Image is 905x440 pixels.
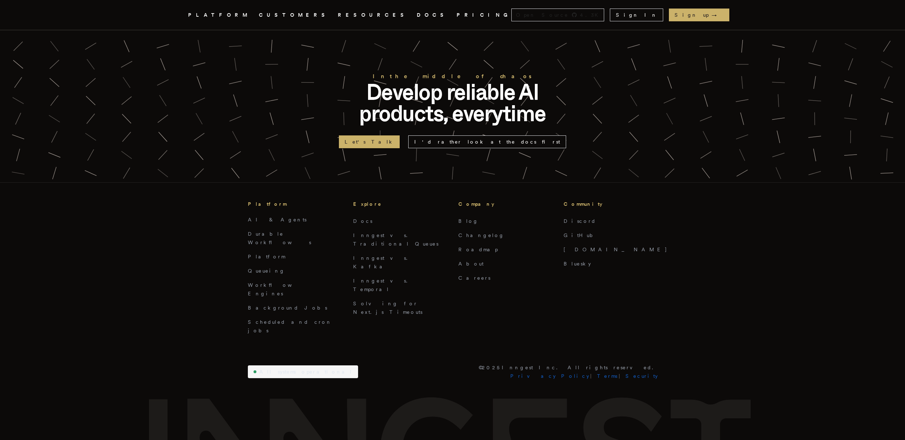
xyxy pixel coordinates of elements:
[188,11,250,20] button: PLATFORM
[610,9,663,21] a: Sign In
[580,11,602,18] span: 4.3 K
[353,218,372,224] a: Docs
[712,11,724,18] span: →
[338,11,408,20] button: RESOURCES
[458,232,505,238] a: Changelog
[458,247,498,252] a: Roadmap
[516,11,569,18] span: Open Source
[248,365,358,378] a: All systems operational
[248,268,285,274] a: Queueing
[624,372,658,380] a: Security
[564,200,658,208] h3: Community
[353,200,447,208] h3: Explore
[590,372,596,380] div: |
[479,363,658,372] p: © 2025 Inngest Inc. All rights reserved.
[564,261,591,267] a: Bluesky
[457,11,511,20] a: PRICING
[458,218,479,224] a: Blog
[408,135,566,148] a: I'd rather look at the docs first
[669,9,729,21] a: Sign up
[248,305,327,311] a: Background Jobs
[353,278,412,292] a: Inngest vs. Temporal
[458,200,552,208] h3: Company
[458,261,484,267] a: About
[417,11,448,20] a: DOCS
[248,319,332,333] a: Scheduled and cron jobs
[564,232,597,238] a: GitHub
[353,301,422,315] a: Solving for Next.js Timeouts
[353,232,438,247] a: Inngest vs. Traditional Queues
[509,372,590,380] a: Privacy Policy
[596,372,619,380] a: Terms
[458,275,490,281] a: Careers
[248,200,342,208] h3: Platform
[339,71,566,81] h2: In the middle of chaos
[248,231,311,245] a: Durable Workflows
[248,254,285,259] a: Platform
[564,218,596,224] a: Discord
[339,135,400,148] a: Let's Talk
[259,11,329,20] a: CUSTOMERS
[339,81,566,124] p: Develop reliable AI products, everytime
[248,282,309,296] a: Workflow Engines
[353,255,412,269] a: Inngest vs. Kafka
[248,217,307,222] a: AI & Agents
[619,372,624,380] div: |
[564,247,667,252] a: [DOMAIN_NAME]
